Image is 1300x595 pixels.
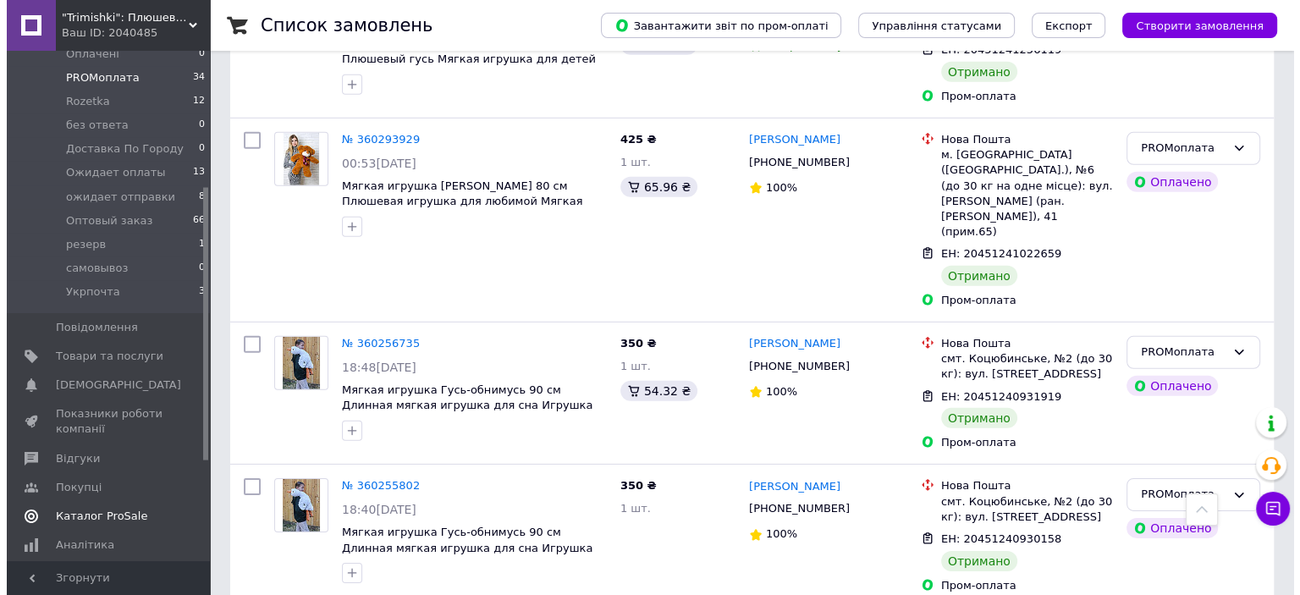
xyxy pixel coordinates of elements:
[1249,492,1283,526] button: Чат з покупцем
[742,336,834,352] a: [PERSON_NAME]
[335,179,576,240] a: Мягкая игрушка [PERSON_NAME] 80 см Плюшевая игрушка для любимой Мягкая плюшевая игрушка Мишка для...
[49,406,157,437] span: Показники роботи компанії
[1134,140,1219,157] div: PROMоплата
[614,479,650,492] span: 350 ₴
[59,213,146,229] span: Оптовый заказ
[192,261,198,276] span: 0
[934,435,1106,450] div: Пром-оплата
[934,390,1055,403] span: ЕН: 20451240931919
[59,141,177,157] span: Доставка По Городу
[1099,19,1270,31] a: Створити замовлення
[49,451,93,466] span: Відгуки
[934,578,1106,593] div: Пром-оплата
[608,18,821,33] span: Завантажити звіт по пром-оплаті
[1134,344,1219,361] div: PROMоплата
[934,494,1106,525] div: смт. Коцюбинське, №2 (до 30 кг): вул. [STREET_ADDRESS]
[739,355,846,377] div: [PHONE_NUMBER]
[934,336,1106,351] div: Нова Пошта
[335,479,413,492] a: № 360255802
[192,118,198,133] span: 0
[49,537,107,553] span: Аналітика
[759,527,790,540] span: 100%
[1120,518,1211,538] div: Оплачено
[1129,19,1257,32] span: Створити замовлення
[614,381,691,401] div: 54.32 ₴
[59,70,133,85] span: PROMоплата
[594,13,835,38] button: Завантажити звіт по пром-оплаті
[614,133,650,146] span: 425 ₴
[934,478,1106,493] div: Нова Пошта
[186,70,198,85] span: 34
[59,284,113,300] span: Укрпочта
[49,509,140,524] span: Каталог ProSale
[614,502,644,515] span: 1 шт.
[614,156,644,168] span: 1 шт.
[59,261,121,276] span: самовывоз
[1134,486,1219,504] div: PROMоплата
[277,133,311,185] img: Фото товару
[335,36,589,80] a: Мягкая игрушка Гусь-обнимусь 50 см Плюшевый гусь Мягкая игрушка для детей Разноцветный гусь игруш...
[192,141,198,157] span: 0
[742,479,834,495] a: [PERSON_NAME]
[934,247,1055,260] span: ЕН: 20451241022659
[934,132,1106,147] div: Нова Пошта
[1115,13,1270,38] button: Створити замовлення
[59,237,99,252] span: резерв
[851,13,1008,38] button: Управління статусами
[59,190,168,205] span: ожидает отправки
[739,152,846,174] div: [PHONE_NUMBER]
[186,94,198,109] span: 12
[934,532,1055,545] span: ЕН: 20451240930158
[1120,376,1211,396] div: Оплачено
[614,177,691,197] div: 65.96 ₴
[335,383,586,427] a: Мягкая игрушка Гусь-обнимусь 90 см Длинная мягкая игрушка для сна Игрушка гусь
[267,336,322,390] a: Фото товару
[59,165,159,180] span: Ожидает оплаты
[192,47,198,62] span: 0
[335,157,410,170] span: 00:53[DATE]
[335,361,410,374] span: 18:48[DATE]
[1120,172,1211,192] div: Оплачено
[335,337,413,350] a: № 360256735
[59,118,122,133] span: без ответа
[934,551,1011,571] div: Отримано
[614,337,650,350] span: 350 ₴
[739,498,846,520] div: [PHONE_NUMBER]
[59,47,113,62] span: Оплачені
[192,237,198,252] span: 1
[276,479,313,532] img: Фото товару
[934,351,1106,382] div: смт. Коцюбинське, №2 (до 30 кг): вул. [STREET_ADDRESS]
[276,337,313,389] img: Фото товару
[335,503,410,516] span: 18:40[DATE]
[1025,13,1099,38] button: Експорт
[934,62,1011,82] div: Отримано
[759,385,790,398] span: 100%
[934,266,1011,286] div: Отримано
[49,320,131,335] span: Повідомлення
[742,132,834,148] a: [PERSON_NAME]
[759,181,790,194] span: 100%
[335,133,413,146] a: № 360293929
[55,10,182,25] span: "Trimishki": Плюшеві іграшки на будь-який смак!
[759,39,837,52] span: Без рейтингу
[186,165,198,180] span: 13
[49,377,174,393] span: [DEMOGRAPHIC_DATA]
[934,293,1106,308] div: Пром-оплата
[934,147,1106,240] div: м. [GEOGRAPHIC_DATA] ([GEOGRAPHIC_DATA].), №6 (до 30 кг на одне місце): вул. [PERSON_NAME] (ран. ...
[186,213,198,229] span: 66
[49,480,95,495] span: Покупці
[59,94,103,109] span: Rozetka
[55,25,203,41] div: Ваш ID: 2040485
[267,132,322,186] a: Фото товару
[192,284,198,300] span: 3
[267,478,322,532] a: Фото товару
[865,19,994,32] span: Управління статусами
[192,190,198,205] span: 8
[335,526,586,570] a: Мягкая игрушка Гусь-обнимусь 90 см Длинная мягкая игрушка для сна Игрушка гусь
[614,360,644,372] span: 1 шт.
[49,349,157,364] span: Товари та послуги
